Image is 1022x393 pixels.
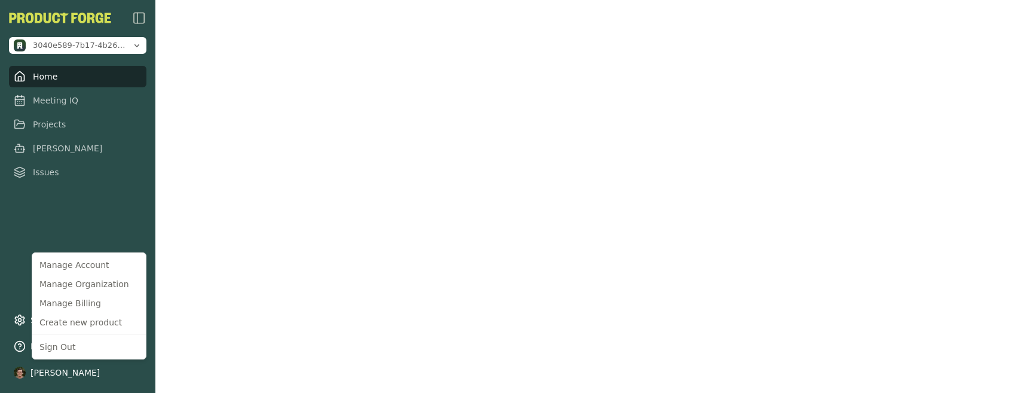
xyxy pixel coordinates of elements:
[35,255,143,275] div: Manage Account
[32,252,146,360] div: [PERSON_NAME]
[35,337,143,357] div: Sign Out
[35,294,143,313] div: Manage Billing
[35,275,143,294] div: Manage Organization
[35,313,143,332] div: Create new product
